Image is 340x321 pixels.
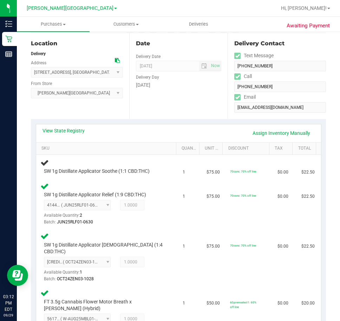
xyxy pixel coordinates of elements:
[230,244,256,247] span: 70conc: 70% off line
[301,193,315,200] span: $22.50
[234,51,274,61] label: Text Message
[57,220,93,224] span: JUN25RLF01-0630
[5,51,12,58] inline-svg: Reports
[136,81,221,89] div: [DATE]
[277,169,288,176] span: $0.00
[44,220,56,224] span: Batch:
[205,146,220,151] a: Unit Price
[207,300,220,307] span: $50.00
[44,191,146,198] span: SW 1g Distillate Applicator Relief (1:9 CBD:THC)
[44,276,56,281] span: Batch:
[31,39,123,48] div: Location
[136,39,221,48] div: Date
[44,267,114,281] div: Available Quantity:
[17,21,90,27] span: Purchases
[234,81,326,92] input: Format: (999) 999-9999
[287,22,330,30] span: Awaiting Payment
[5,35,12,42] inline-svg: Retail
[7,265,28,286] iframe: Resource center
[17,17,90,32] a: Purchases
[234,92,256,102] label: Email
[301,169,315,176] span: $22.50
[136,53,161,60] label: Delivery Date
[182,146,197,151] a: Quantity
[230,170,256,173] span: 70conc: 70% off line
[207,193,220,200] span: $75.00
[277,193,288,200] span: $0.00
[3,313,14,318] p: 09/29
[248,127,315,139] a: Assign Inventory Manually
[230,194,256,197] span: 70conc: 70% off line
[183,169,185,176] span: 1
[234,61,326,71] input: Format: (999) 999-9999
[31,60,46,66] label: Address
[183,243,185,250] span: 1
[42,127,85,134] a: View State Registry
[44,242,164,255] span: SW 1g Distillate Applicator [DEMOGRAPHIC_DATA] (1:4 CBD:THC)
[80,213,82,218] span: 2
[44,299,164,312] span: FT 3.5g Cannabis Flower Motor Breath x [PERSON_NAME] (Hybrid)
[301,300,315,307] span: $20.00
[179,21,218,27] span: Deliveries
[80,270,82,275] span: 1
[3,294,14,313] p: 03:12 PM EDT
[5,20,12,27] inline-svg: Inventory
[207,169,220,176] span: $75.00
[281,5,327,11] span: Hi, [PERSON_NAME]!
[41,146,173,151] a: SKU
[234,39,326,48] div: Delivery Contact
[183,193,185,200] span: 1
[230,301,256,309] span: 60premselect1: 60% off line
[162,17,235,32] a: Deliveries
[136,74,159,80] label: Delivery Day
[57,276,94,281] span: OCT24ZEN03-1028
[301,243,315,250] span: $22.50
[234,71,252,81] label: Call
[183,300,185,307] span: 1
[44,168,150,175] span: SW 1g Distillate Applicator Soothe (1:1 CBD:THC)
[31,51,46,56] strong: Delivery
[298,146,313,151] a: Total
[44,210,114,224] div: Available Quantity:
[228,146,267,151] a: Discount
[207,243,220,250] span: $75.00
[115,57,120,64] div: Copy address to clipboard
[90,17,162,32] a: Customers
[277,300,288,307] span: $0.00
[277,243,288,250] span: $0.00
[27,5,113,11] span: [PERSON_NAME][GEOGRAPHIC_DATA]
[90,21,162,27] span: Customers
[275,146,290,151] a: Tax
[31,80,52,87] label: From Store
